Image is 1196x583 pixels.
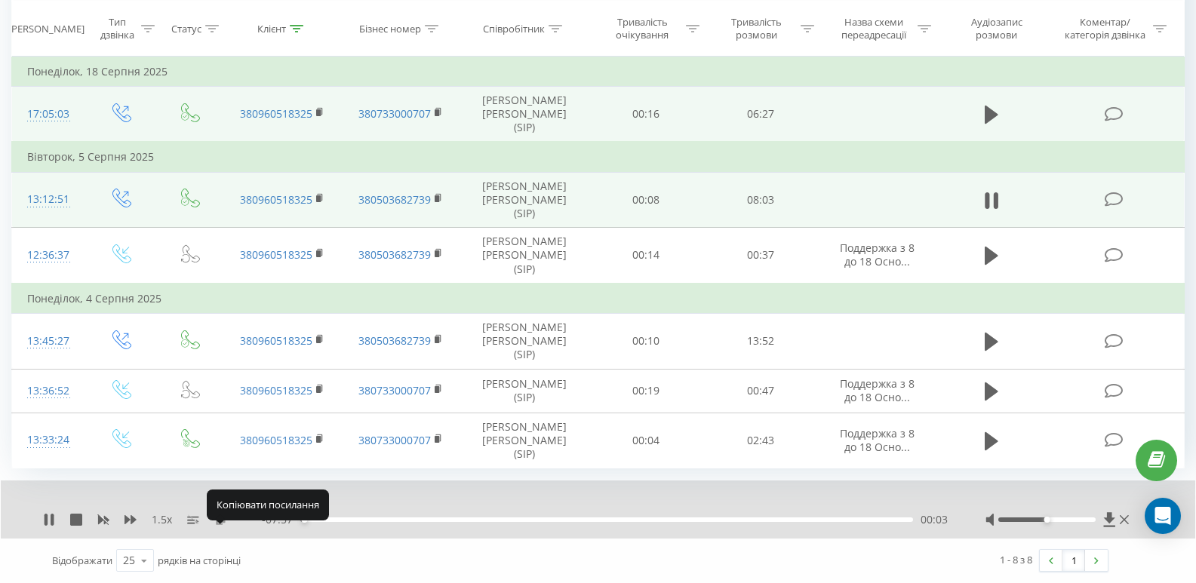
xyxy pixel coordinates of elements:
div: 13:33:24 [27,425,70,455]
div: Open Intercom Messenger [1145,498,1181,534]
div: 1 - 8 з 8 [1000,552,1032,567]
div: 17:05:03 [27,100,70,129]
a: 380733000707 [358,433,431,447]
td: 00:16 [589,86,703,142]
td: 00:37 [703,228,818,284]
a: 380960518325 [240,383,312,397]
td: [PERSON_NAME] [PERSON_NAME] (SIP) [460,313,589,369]
a: 380960518325 [240,433,312,447]
span: Відображати [52,554,112,567]
span: 00:03 [921,512,948,527]
div: 12:36:37 [27,241,70,270]
div: Клієнт [257,22,286,35]
div: Співробітник [483,22,545,35]
td: 00:19 [589,369,703,413]
span: Поддержка з 8 до 18 Осно... [840,426,915,454]
td: 08:03 [703,172,818,228]
a: 380960518325 [240,192,312,207]
td: [PERSON_NAME] [PERSON_NAME] (SIP) [460,172,589,228]
td: [PERSON_NAME] [PERSON_NAME] (SIP) [460,228,589,284]
span: рядків на сторінці [158,554,241,567]
div: Тривалість очікування [602,16,682,41]
td: Вівторок, 5 Серпня 2025 [12,142,1185,172]
a: 1 [1062,550,1085,571]
a: 380503682739 [358,247,431,262]
a: 380503682739 [358,333,431,348]
td: 02:43 [703,413,818,468]
td: 00:14 [589,228,703,284]
div: Тип дзвінка [98,16,137,41]
div: Копіювати посилання [207,489,329,520]
td: 00:08 [589,172,703,228]
div: Тривалість розмови [717,16,797,41]
td: [PERSON_NAME] (SIP) [460,369,589,413]
td: 00:47 [703,369,818,413]
div: Назва схеми переадресації [833,16,914,41]
td: Понеділок, 18 Серпня 2025 [12,57,1185,87]
div: 13:12:51 [27,185,70,214]
td: [PERSON_NAME] [PERSON_NAME] (SIP) [460,413,589,468]
div: 13:45:27 [27,327,70,356]
a: 380960518325 [240,106,312,121]
span: 1.5 x [152,512,172,527]
div: 13:36:52 [27,376,70,406]
span: Поддержка з 8 до 18 Осно... [840,376,915,404]
a: 380960518325 [240,247,312,262]
a: 380733000707 [358,383,431,397]
td: 13:52 [703,313,818,369]
a: 380733000707 [358,106,431,121]
div: Accessibility label [1044,517,1050,523]
div: 25 [123,553,135,568]
div: Статус [171,22,201,35]
div: Бізнес номер [359,22,421,35]
a: 380960518325 [240,333,312,348]
td: Понеділок, 4 Серпня 2025 [12,284,1185,314]
div: [PERSON_NAME] [8,22,85,35]
span: Поддержка з 8 до 18 Осно... [840,241,915,268]
a: 380503682739 [358,192,431,207]
td: 00:10 [589,313,703,369]
td: [PERSON_NAME] [PERSON_NAME] (SIP) [460,86,589,142]
td: 00:04 [589,413,703,468]
td: 06:27 [703,86,818,142]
